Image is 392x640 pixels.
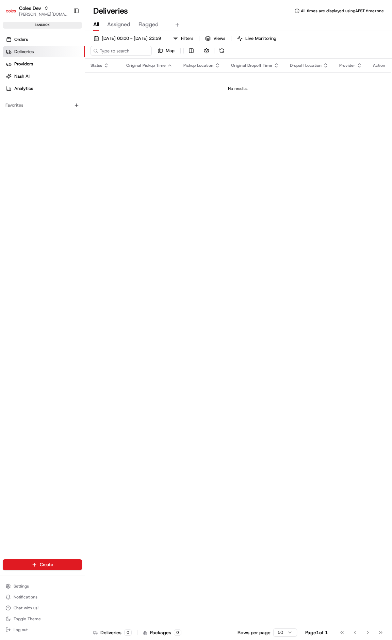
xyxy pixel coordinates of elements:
[14,85,33,92] span: Analytics
[234,34,279,43] button: Live Monitoring
[5,5,16,16] img: Coles Dev
[154,46,178,56] button: Map
[93,629,132,636] div: Deliveries
[3,625,82,635] button: Log out
[14,73,30,79] span: Nash AI
[166,48,175,54] span: Map
[91,34,164,43] button: [DATE] 00:00 - [DATE] 23:59
[183,63,213,68] span: Pickup Location
[91,46,152,56] input: Type to search
[301,8,384,14] span: All times are displayed using AEST timezone
[3,100,82,111] div: Favorites
[3,71,85,82] a: Nash AI
[170,34,196,43] button: Filters
[14,61,33,67] span: Providers
[14,627,28,633] span: Log out
[174,629,181,636] div: 0
[143,629,181,636] div: Packages
[373,63,385,68] div: Action
[305,629,328,636] div: Page 1 of 1
[3,603,82,613] button: Chat with us!
[202,34,228,43] button: Views
[238,629,271,636] p: Rows per page
[14,49,34,55] span: Deliveries
[339,63,355,68] span: Provider
[3,22,82,29] div: sandbox
[290,63,322,68] span: Dropoff Location
[40,562,53,568] span: Create
[126,63,166,68] span: Original Pickup Time
[93,20,99,29] span: All
[14,616,41,622] span: Toggle Theme
[3,46,85,57] a: Deliveries
[3,3,70,19] button: Coles DevColes Dev[PERSON_NAME][DOMAIN_NAME][EMAIL_ADDRESS][PERSON_NAME][DOMAIN_NAME]
[124,629,132,636] div: 0
[107,20,130,29] span: Assigned
[14,605,38,611] span: Chat with us!
[217,46,227,56] button: Refresh
[3,83,85,94] a: Analytics
[14,36,28,43] span: Orders
[19,5,41,12] button: Coles Dev
[14,594,37,600] span: Notifications
[3,559,82,570] button: Create
[213,35,225,42] span: Views
[245,35,276,42] span: Live Monitoring
[3,614,82,624] button: Toggle Theme
[19,12,68,17] button: [PERSON_NAME][DOMAIN_NAME][EMAIL_ADDRESS][PERSON_NAME][DOMAIN_NAME]
[102,35,161,42] span: [DATE] 00:00 - [DATE] 23:59
[14,583,29,589] span: Settings
[88,86,388,91] div: No results.
[3,581,82,591] button: Settings
[181,35,193,42] span: Filters
[3,592,82,602] button: Notifications
[3,34,85,45] a: Orders
[93,5,128,16] h1: Deliveries
[91,63,102,68] span: Status
[3,59,85,69] a: Providers
[138,20,159,29] span: Flagged
[231,63,272,68] span: Original Dropoff Time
